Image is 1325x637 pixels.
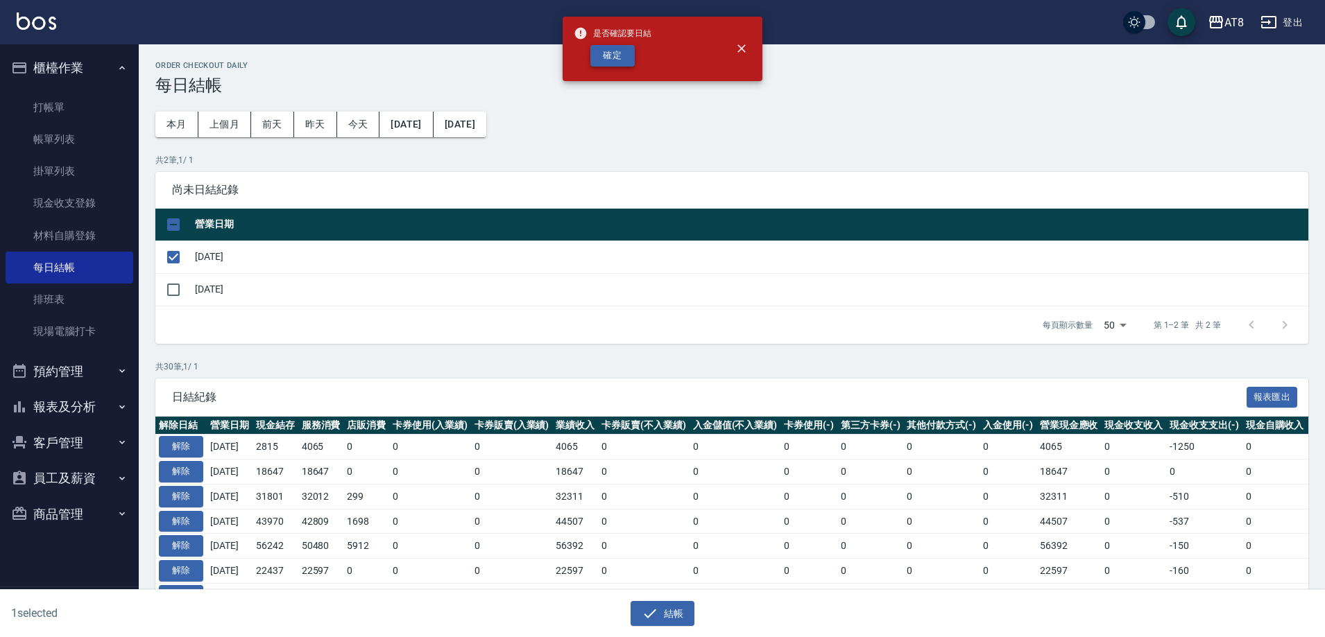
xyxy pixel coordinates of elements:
td: 0 [1242,559,1308,584]
h6: 1 selected [11,604,329,622]
td: 0 [598,460,690,485]
td: 5912 [343,534,389,559]
td: 0 [980,559,1036,584]
button: 確定 [590,45,635,67]
td: 44507 [1036,509,1102,534]
td: 0 [471,559,553,584]
td: 0 [690,583,781,608]
button: 解除 [159,585,203,607]
button: close [726,33,757,64]
button: 解除 [159,511,203,532]
th: 卡券販賣(不入業績) [598,417,690,435]
td: 0 [980,534,1036,559]
th: 入金儲值(不入業績) [690,417,781,435]
td: 18647 [552,460,598,485]
td: 0 [980,435,1036,460]
td: 0 [1242,484,1308,509]
td: 0 [343,435,389,460]
td: 0 [903,484,980,509]
td: 22597 [1036,559,1102,584]
td: 0 [780,435,837,460]
td: 32311 [552,484,598,509]
td: 4065 [552,435,598,460]
p: 共 2 筆, 1 / 1 [155,154,1308,166]
td: 43970 [253,509,298,534]
td: 0 [837,509,904,534]
td: 0 [1101,509,1166,534]
td: 0 [1242,583,1308,608]
p: 每頁顯示數量 [1043,319,1093,331]
button: 報表及分析 [6,389,133,425]
td: 0 [471,460,553,485]
td: 0 [837,559,904,584]
div: AT8 [1224,14,1244,31]
th: 卡券使用(入業績) [389,417,471,435]
th: 營業日期 [191,209,1308,241]
a: 帳單列表 [6,123,133,155]
td: 0 [690,559,781,584]
td: [DATE] [207,583,253,608]
span: 尚未日結紀錄 [172,183,1292,197]
button: 解除 [159,560,203,582]
span: 日結紀錄 [172,390,1247,404]
td: 0 [343,583,389,608]
td: 0 [1101,484,1166,509]
td: 56392 [552,534,598,559]
button: 商品管理 [6,496,133,532]
td: -1250 [1166,435,1242,460]
button: AT8 [1202,8,1249,37]
button: 今天 [337,112,380,137]
td: 0 [980,460,1036,485]
td: 22597 [298,559,344,584]
td: 0 [837,534,904,559]
td: 50480 [298,534,344,559]
td: 2815 [253,435,298,460]
button: 解除 [159,486,203,507]
th: 服務消費 [298,417,344,435]
p: 共 30 筆, 1 / 1 [155,360,1308,373]
td: 0 [690,509,781,534]
img: Logo [17,12,56,30]
td: -150 [1166,534,1242,559]
td: -160 [1166,559,1242,584]
td: 0 [389,435,471,460]
td: [DATE] [207,509,253,534]
h2: Order checkout daily [155,61,1308,70]
button: 員工及薪資 [6,460,133,496]
td: 18647 [253,460,298,485]
a: 掛單列表 [6,155,133,187]
td: 56242 [253,534,298,559]
td: 0 [903,583,980,608]
td: 32012 [298,484,344,509]
td: 32311 [1036,484,1102,509]
td: 0 [780,509,837,534]
td: 0 [980,583,1036,608]
th: 現金收支支出(-) [1166,417,1242,435]
td: 0 [471,509,553,534]
th: 解除日結 [155,417,207,435]
a: 每日結帳 [6,252,133,283]
td: 0 [780,534,837,559]
td: 0 [903,509,980,534]
td: 0 [780,559,837,584]
td: 56392 [1036,534,1102,559]
td: 0 [471,534,553,559]
h3: 每日結帳 [155,76,1308,95]
td: [DATE] [207,559,253,584]
td: 0 [598,559,690,584]
td: 0 [598,583,690,608]
button: 上個月 [198,112,251,137]
td: 0 [1242,460,1308,485]
button: 本月 [155,112,198,137]
td: -120 [1166,583,1242,608]
td: 0 [1101,460,1166,485]
button: 解除 [159,535,203,557]
td: 0 [389,460,471,485]
td: 0 [1101,435,1166,460]
button: [DATE] [379,112,433,137]
td: 0 [780,460,837,485]
th: 營業現金應收 [1036,417,1102,435]
th: 現金自購收入 [1242,417,1308,435]
button: 預約管理 [6,354,133,390]
td: [DATE] [207,534,253,559]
